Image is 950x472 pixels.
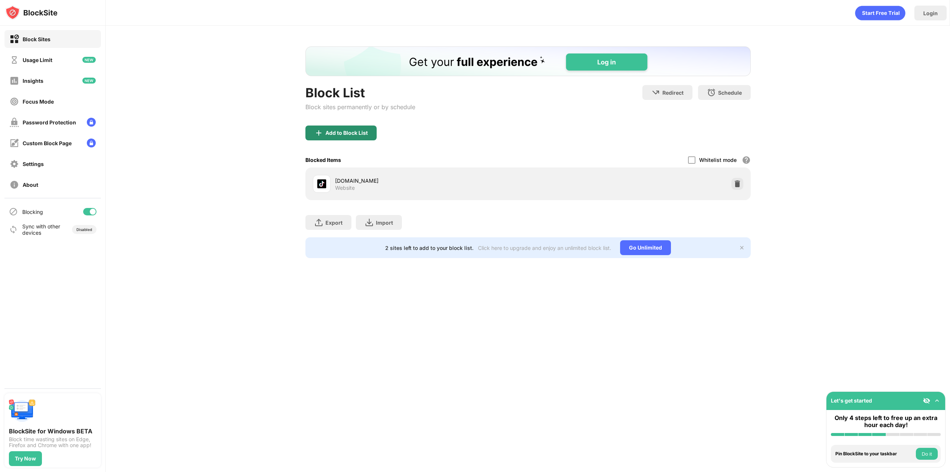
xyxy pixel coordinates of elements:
[9,225,18,234] img: sync-icon.svg
[855,6,905,20] div: animation
[23,182,38,188] div: About
[76,227,92,232] div: Disabled
[305,85,415,100] div: Block List
[10,97,19,106] img: focus-off.svg
[9,207,18,216] img: blocking-icon.svg
[87,139,96,147] img: lock-menu.svg
[335,177,528,185] div: [DOMAIN_NAME]
[739,245,745,251] img: x-button.svg
[699,157,737,163] div: Whitelist mode
[478,245,611,251] div: Click here to upgrade and enjoy an unlimited block list.
[23,98,54,105] div: Focus Mode
[662,89,684,96] div: Redirect
[23,57,52,63] div: Usage Limit
[5,5,58,20] img: logo-blocksite.svg
[923,397,930,404] img: eye-not-visible.svg
[87,118,96,127] img: lock-menu.svg
[10,139,19,148] img: customize-block-page-off.svg
[10,159,19,169] img: settings-off.svg
[9,436,96,448] div: Block time wasting sites on Edge, Firefox and Chrome with one app!
[22,223,60,236] div: Sync with other devices
[23,119,76,126] div: Password Protection
[831,414,941,429] div: Only 4 steps left to free up an extra hour each day!
[10,180,19,189] img: about-off.svg
[10,118,19,127] img: password-protection-off.svg
[620,240,671,255] div: Go Unlimited
[335,185,355,191] div: Website
[9,398,36,424] img: push-desktop.svg
[325,130,368,136] div: Add to Block List
[933,397,941,404] img: omni-setup-toggle.svg
[15,456,36,462] div: Try Now
[305,103,415,111] div: Block sites permanently or by schedule
[385,245,474,251] div: 2 sites left to add to your block list.
[22,209,43,215] div: Blocking
[10,76,19,85] img: insights-off.svg
[325,219,343,226] div: Export
[10,55,19,65] img: time-usage-off.svg
[835,451,914,456] div: Pin BlockSite to your taskbar
[10,35,19,44] img: block-on.svg
[305,46,751,76] iframe: Banner
[831,397,872,404] div: Let's get started
[23,140,72,146] div: Custom Block Page
[376,219,393,226] div: Import
[23,78,43,84] div: Insights
[317,179,326,188] img: favicons
[9,427,96,435] div: BlockSite for Windows BETA
[923,10,938,16] div: Login
[23,161,44,167] div: Settings
[82,57,96,63] img: new-icon.svg
[305,157,341,163] div: Blocked Items
[82,78,96,84] img: new-icon.svg
[23,36,50,42] div: Block Sites
[916,448,938,460] button: Do it
[718,89,742,96] div: Schedule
